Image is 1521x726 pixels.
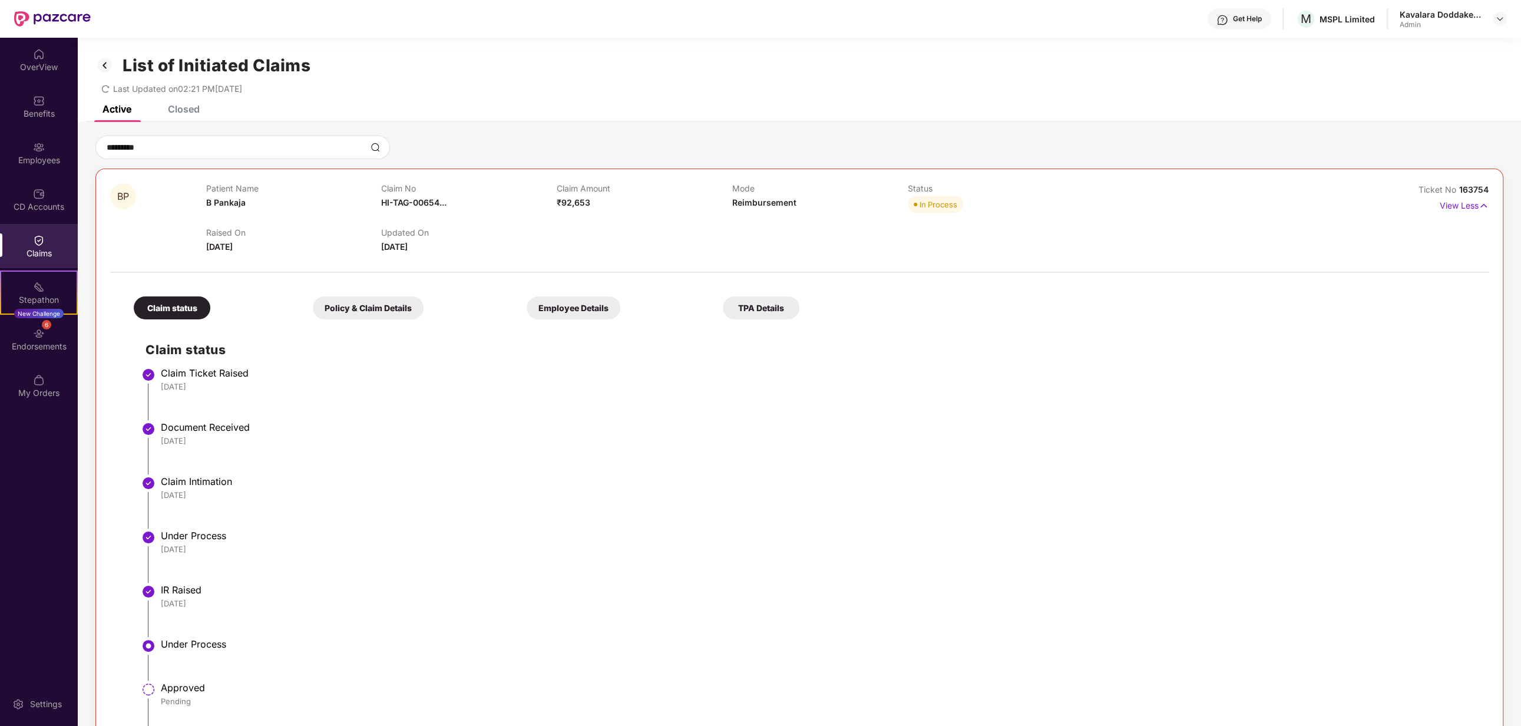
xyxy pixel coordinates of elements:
img: svg+xml;base64,PHN2ZyBpZD0iQ2xhaW0iIHhtbG5zPSJodHRwOi8vd3d3LnczLm9yZy8yMDAwL3N2ZyIgd2lkdGg9IjIwIi... [33,235,45,246]
span: Last Updated on 02:21 PM[DATE] [113,84,242,94]
span: [DATE] [206,242,232,252]
div: TPA Details [723,296,799,319]
div: [DATE] [161,598,1477,609]
div: [DATE] [161,381,1477,392]
h2: Claim status [146,340,1477,359]
span: [DATE] [381,242,408,252]
div: Claim Ticket Raised [161,367,1477,379]
div: New Challenge [14,309,64,318]
div: [DATE] [161,435,1477,446]
div: Approved [161,682,1477,694]
div: Admin [1400,20,1482,29]
p: Status [908,183,1083,193]
div: Pending [161,696,1477,707]
span: BP [117,192,129,202]
div: IR Raised [161,584,1477,596]
p: View Less [1440,196,1489,212]
h1: List of Initiated Claims [123,55,310,75]
div: Get Help [1233,14,1262,24]
div: Closed [168,103,200,115]
img: svg+xml;base64,PHN2ZyBpZD0iU3RlcC1Eb25lLTMyeDMyIiB4bWxucz0iaHR0cDovL3d3dy53My5vcmcvMjAwMC9zdmciIH... [141,476,156,490]
div: [DATE] [161,490,1477,500]
img: svg+xml;base64,PHN2ZyBpZD0iU3RlcC1Eb25lLTMyeDMyIiB4bWxucz0iaHR0cDovL3d3dy53My5vcmcvMjAwMC9zdmciIH... [141,530,156,544]
p: Claim No [381,183,557,193]
div: MSPL Limited [1320,14,1375,25]
div: Settings [27,698,65,710]
img: svg+xml;base64,PHN2ZyBpZD0iSGVscC0zMngzMiIgeG1sbnM9Imh0dHA6Ly93d3cudzMub3JnLzIwMDAvc3ZnIiB3aWR0aD... [1216,14,1228,26]
p: Patient Name [206,183,381,193]
p: Mode [732,183,908,193]
div: Employee Details [527,296,620,319]
span: HI-TAG-00654... [381,197,447,207]
p: Updated On [381,227,557,237]
img: svg+xml;base64,PHN2ZyBpZD0iSG9tZSIgeG1sbnM9Imh0dHA6Ly93d3cudzMub3JnLzIwMDAvc3ZnIiB3aWR0aD0iMjAiIG... [33,48,45,60]
img: svg+xml;base64,PHN2ZyBpZD0iU3RlcC1BY3RpdmUtMzJ4MzIiIHhtbG5zPSJodHRwOi8vd3d3LnczLm9yZy8yMDAwL3N2Zy... [141,639,156,653]
img: svg+xml;base64,PHN2ZyBpZD0iU3RlcC1Eb25lLTMyeDMyIiB4bWxucz0iaHR0cDovL3d3dy53My5vcmcvMjAwMC9zdmciIH... [141,585,156,599]
div: Claim status [134,296,210,319]
div: 6 [42,320,51,329]
div: Active [102,103,131,115]
img: svg+xml;base64,PHN2ZyBpZD0iRW1wbG95ZWVzIiB4bWxucz0iaHR0cDovL3d3dy53My5vcmcvMjAwMC9zdmciIHdpZHRoPS... [33,141,45,153]
img: svg+xml;base64,PHN2ZyBpZD0iU3RlcC1QZW5kaW5nLTMyeDMyIiB4bWxucz0iaHR0cDovL3d3dy53My5vcmcvMjAwMC9zdm... [141,682,156,697]
img: svg+xml;base64,PHN2ZyBpZD0iRHJvcGRvd24tMzJ4MzIiIHhtbG5zPSJodHRwOi8vd3d3LnczLm9yZy8yMDAwL3N2ZyIgd2... [1495,14,1505,24]
div: Under Process [161,530,1477,542]
span: Ticket No [1419,184,1459,194]
div: [DATE] [161,544,1477,555]
div: Policy & Claim Details [313,296,424,319]
img: svg+xml;base64,PHN2ZyBpZD0iU3RlcC1Eb25lLTMyeDMyIiB4bWxucz0iaHR0cDovL3d3dy53My5vcmcvMjAwMC9zdmciIH... [141,422,156,436]
img: svg+xml;base64,PHN2ZyB3aWR0aD0iMzIiIGhlaWdodD0iMzIiIHZpZXdCb3g9IjAgMCAzMiAzMiIgZmlsbD0ibm9uZSIgeG... [95,55,114,75]
img: svg+xml;base64,PHN2ZyBpZD0iQmVuZWZpdHMiIHhtbG5zPSJodHRwOi8vd3d3LnczLm9yZy8yMDAwL3N2ZyIgd2lkdGg9Ij... [33,95,45,107]
div: Document Received [161,421,1477,433]
div: Claim Intimation [161,476,1477,487]
p: Claim Amount [557,183,732,193]
div: In Process [920,199,957,210]
span: ₹92,653 [557,197,590,207]
div: Kavalara Doddakenchappa [1400,9,1482,20]
img: svg+xml;base64,PHN2ZyB4bWxucz0iaHR0cDovL3d3dy53My5vcmcvMjAwMC9zdmciIHdpZHRoPSIyMSIgaGVpZ2h0PSIyMC... [33,281,45,293]
span: M [1301,12,1311,26]
img: svg+xml;base64,PHN2ZyBpZD0iU3RlcC1Eb25lLTMyeDMyIiB4bWxucz0iaHR0cDovL3d3dy53My5vcmcvMjAwMC9zdmciIH... [141,368,156,382]
span: B Pankaja [206,197,245,207]
img: svg+xml;base64,PHN2ZyB4bWxucz0iaHR0cDovL3d3dy53My5vcmcvMjAwMC9zdmciIHdpZHRoPSIxNyIgaGVpZ2h0PSIxNy... [1479,199,1489,212]
p: Raised On [206,227,381,237]
div: Stepathon [1,294,77,306]
img: svg+xml;base64,PHN2ZyBpZD0iU2V0dGluZy0yMHgyMCIgeG1sbnM9Imh0dHA6Ly93d3cudzMub3JnLzIwMDAvc3ZnIiB3aW... [12,698,24,710]
span: Reimbursement [732,197,796,207]
img: svg+xml;base64,PHN2ZyBpZD0iTXlfT3JkZXJzIiBkYXRhLW5hbWU9Ik15IE9yZGVycyIgeG1sbnM9Imh0dHA6Ly93d3cudz... [33,374,45,386]
span: redo [101,84,110,94]
img: New Pazcare Logo [14,11,91,27]
img: svg+xml;base64,PHN2ZyBpZD0iRW5kb3JzZW1lbnRzIiB4bWxucz0iaHR0cDovL3d3dy53My5vcmcvMjAwMC9zdmciIHdpZH... [33,328,45,339]
img: svg+xml;base64,PHN2ZyBpZD0iQ0RfQWNjb3VudHMiIGRhdGEtbmFtZT0iQ0QgQWNjb3VudHMiIHhtbG5zPSJodHRwOi8vd3... [33,188,45,200]
img: svg+xml;base64,PHN2ZyBpZD0iU2VhcmNoLTMyeDMyIiB4bWxucz0iaHR0cDovL3d3dy53My5vcmcvMjAwMC9zdmciIHdpZH... [371,143,380,152]
div: Under Process [161,638,1477,650]
span: 163754 [1459,184,1489,194]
